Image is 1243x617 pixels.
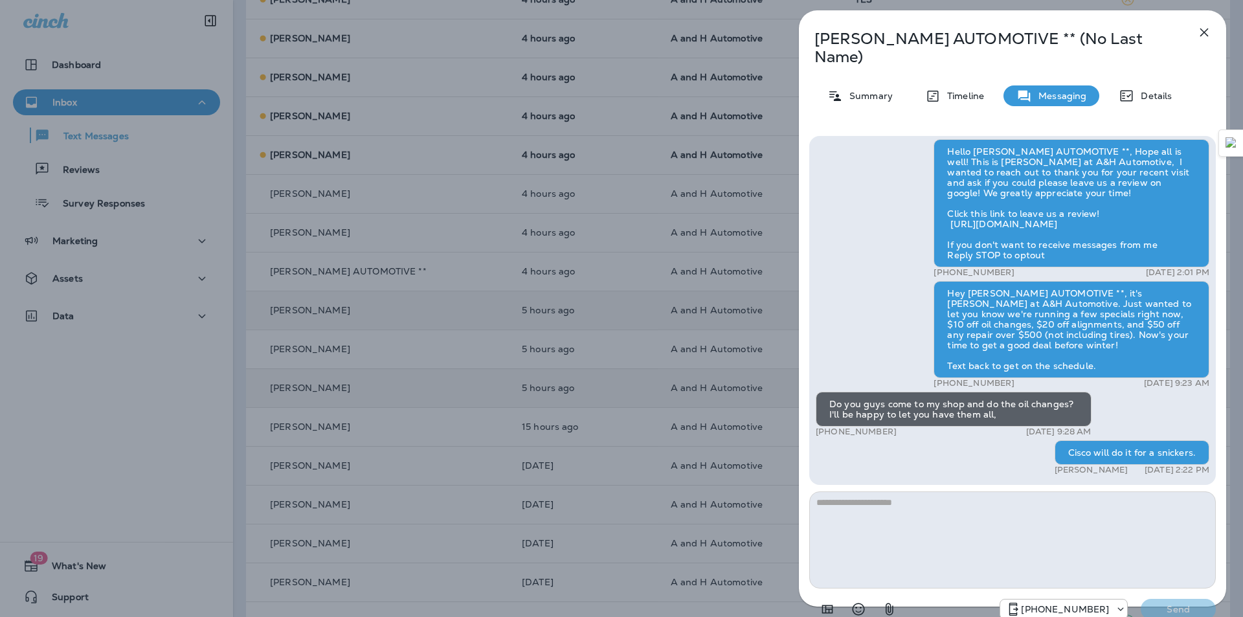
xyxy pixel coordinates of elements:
[934,378,1014,388] p: [PHONE_NUMBER]
[941,91,984,101] p: Timeline
[1055,465,1128,475] p: [PERSON_NAME]
[1146,267,1209,278] p: [DATE] 2:01 PM
[934,267,1014,278] p: [PHONE_NUMBER]
[1145,465,1209,475] p: [DATE] 2:22 PM
[814,30,1168,66] p: [PERSON_NAME] AUTOMOTIVE ** (No Last Name)
[934,281,1209,378] div: Hey [PERSON_NAME] AUTOMOTIVE **, it's [PERSON_NAME] at A&H Automotive. Just wanted to let you kno...
[934,139,1209,267] div: Hello [PERSON_NAME] AUTOMOTIVE **, Hope all is well! This is [PERSON_NAME] at A&H Automotive, I w...
[1055,440,1209,465] div: Cisco will do it for a snickers.
[1021,604,1109,614] p: [PHONE_NUMBER]
[1134,91,1172,101] p: Details
[1000,601,1127,617] div: +1 (405) 873-8731
[1226,137,1237,149] img: Detect Auto
[816,392,1092,427] div: Do you guys come to my shop and do the oil changes? I'll be happy to let you have them all,
[816,427,897,437] p: [PHONE_NUMBER]
[1144,378,1209,388] p: [DATE] 9:23 AM
[843,91,893,101] p: Summary
[1032,91,1086,101] p: Messaging
[1026,427,1092,437] p: [DATE] 9:28 AM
